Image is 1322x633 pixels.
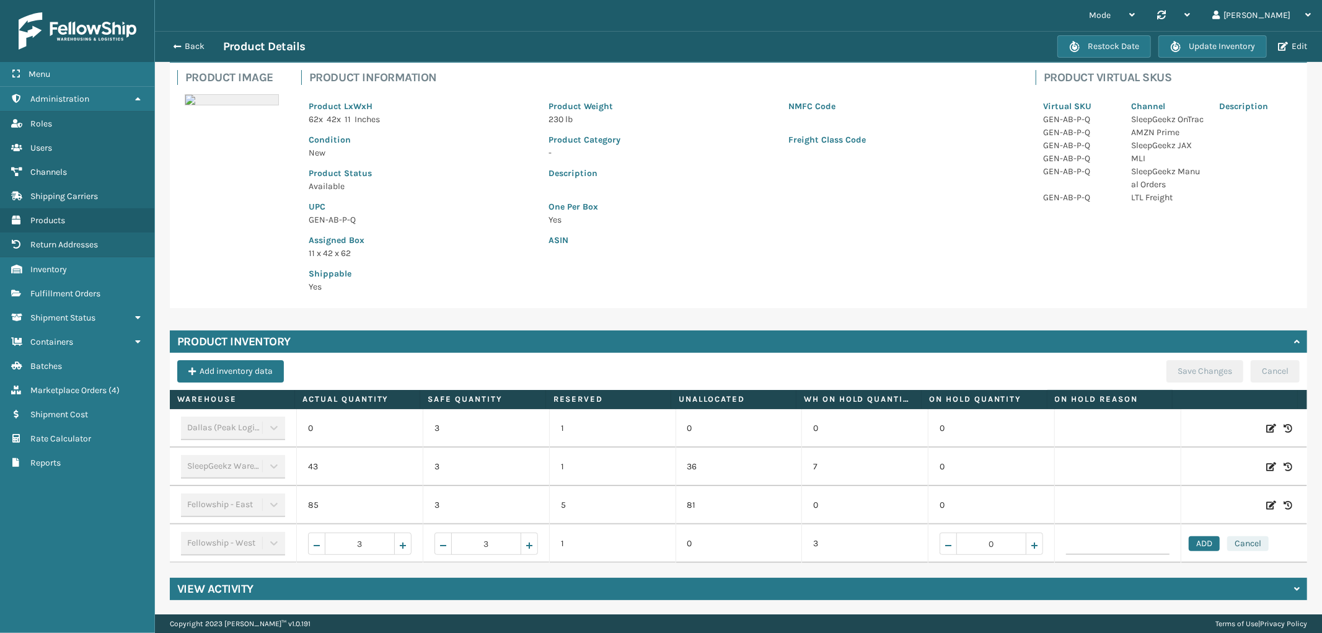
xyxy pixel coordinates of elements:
[30,361,62,371] span: Batches
[355,114,380,125] span: Inches
[1043,113,1116,126] p: GEN-AB-P-Q
[940,533,991,554] span: Decrease value
[1043,139,1116,152] p: GEN-AB-P-Q
[1227,536,1269,551] button: Cancel
[1043,165,1116,178] p: GEN-AB-P-Q
[549,146,773,159] p: -
[801,409,928,448] td: 0
[801,525,928,563] td: 3
[309,70,1021,85] h4: Product Information
[423,448,549,486] td: 3
[801,448,928,486] td: 7
[177,394,287,405] label: Warehouse
[1215,619,1258,628] a: Terms of Use
[1284,422,1292,435] i: Inventory History
[302,394,412,405] label: Actual Quantity
[1266,422,1276,435] i: Edit
[30,264,67,275] span: Inventory
[30,94,89,104] span: Administration
[788,133,1013,146] p: Freight Class Code
[1219,100,1292,113] p: Description
[309,533,359,554] span: Decrease value
[296,448,423,486] td: 43
[309,247,534,260] p: 11 x 42 x 62
[928,448,1054,486] td: 0
[788,100,1013,113] p: NMFC Code
[30,167,67,177] span: Channels
[30,191,98,201] span: Shipping Carriers
[928,486,1054,525] td: 0
[108,385,120,396] span: ( 4 )
[29,69,50,79] span: Menu
[177,334,291,349] h4: Product Inventory
[309,167,534,180] p: Product Status
[1044,70,1300,85] h4: Product Virtual SKUs
[435,533,486,554] span: Decrease value
[1131,113,1204,126] p: SleepGeekz OnTrac
[19,12,136,50] img: logo
[929,394,1039,405] label: On Hold Quantity
[296,486,423,525] td: 85
[30,385,107,396] span: Marketplace Orders
[30,118,52,129] span: Roles
[549,234,1013,247] p: ASIN
[553,394,663,405] label: Reserved
[170,614,311,633] p: Copyright 2023 [PERSON_NAME]™ v 1.0.191
[1260,619,1307,628] a: Privacy Policy
[185,70,286,85] h4: Product Image
[177,582,253,596] h4: View Activity
[549,200,1013,213] p: One Per Box
[1189,536,1220,551] button: ADD
[1089,10,1111,20] span: Mode
[676,486,802,525] td: 81
[1131,165,1204,191] p: SleepGeekz Manual Orders
[1215,614,1307,633] div: |
[1284,499,1292,511] i: Inventory History
[30,409,88,420] span: Shipment Cost
[1131,100,1204,113] p: Channel
[30,143,52,153] span: Users
[428,394,537,405] label: Safe Quantity
[549,100,773,113] p: Product Weight
[1166,360,1243,383] button: Save Changes
[309,200,534,213] p: UPC
[296,409,423,448] td: 0
[1158,35,1267,58] button: Update Inventory
[1274,41,1311,52] button: Edit
[1131,152,1204,165] p: MLI
[1055,394,1165,405] label: On Hold Reason
[30,312,95,323] span: Shipment Status
[676,409,802,448] td: 0
[309,267,534,280] p: Shippable
[676,525,802,563] td: 0
[309,180,534,193] p: Available
[1266,499,1276,511] i: Edit
[928,409,1054,448] td: 0
[1043,100,1116,113] p: Virtual SKU
[423,486,549,525] td: 3
[676,448,802,486] td: 36
[1251,360,1300,383] button: Cancel
[1057,35,1151,58] button: Restock Date
[1131,139,1204,152] p: SleepGeekz JAX
[549,114,573,125] span: 230 lb
[679,394,788,405] label: Unallocated
[423,409,549,448] td: 3
[309,133,534,146] p: Condition
[1284,461,1292,473] i: Inventory History
[1131,126,1204,139] p: AMZN Prime
[549,213,1013,226] p: Yes
[1131,191,1204,204] p: LTL Freight
[327,114,341,125] span: 42 x
[561,538,664,550] p: 1
[309,280,534,293] p: Yes
[30,433,91,444] span: Rate Calculator
[30,458,61,468] span: Reports
[549,167,1013,180] p: Description
[177,360,284,383] button: Add inventory data
[309,100,534,113] p: Product LxWxH
[309,234,534,247] p: Assigned Box
[185,94,279,105] img: 51104088640_40f294f443_o-scaled-700x700.jpg
[1043,191,1116,204] p: GEN-AB-P-Q
[1043,152,1116,165] p: GEN-AB-P-Q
